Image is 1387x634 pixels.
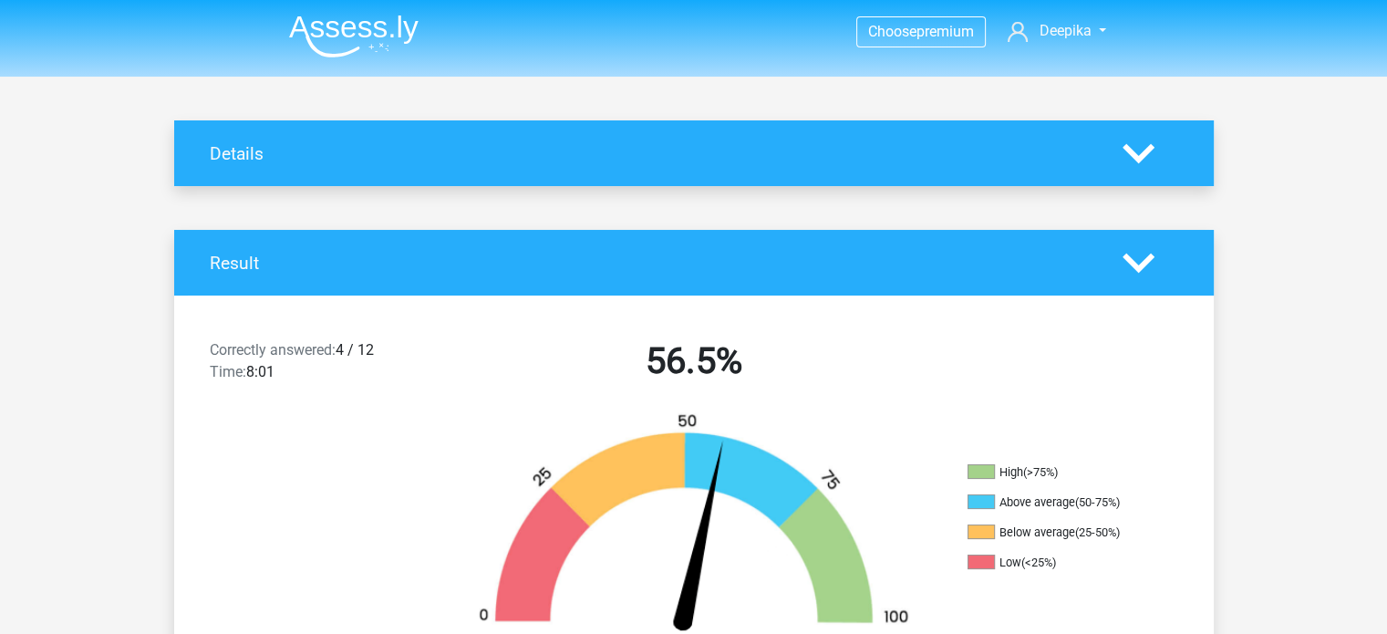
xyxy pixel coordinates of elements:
[1039,22,1091,39] font: Deepika
[857,19,985,44] a: Choosepremium
[868,23,916,40] font: Choose
[999,556,1021,569] font: Low
[999,465,1023,479] font: High
[210,341,336,359] font: Correctly answered:
[1000,20,1113,42] a: Deepika
[1075,525,1120,539] font: (25-50%)
[1023,465,1058,479] font: (>75%)
[289,15,419,57] img: Assessly
[646,339,742,382] font: 56.5%
[999,525,1075,539] font: Below average
[246,363,274,380] font: 8:01
[916,23,974,40] font: premium
[210,143,264,164] font: Details
[336,341,374,359] font: 4 / 12
[1075,495,1120,509] font: (50-75%)
[999,495,1075,509] font: Above average
[210,253,259,274] font: Result
[210,363,246,380] font: Time:
[1021,556,1056,569] font: (<25%)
